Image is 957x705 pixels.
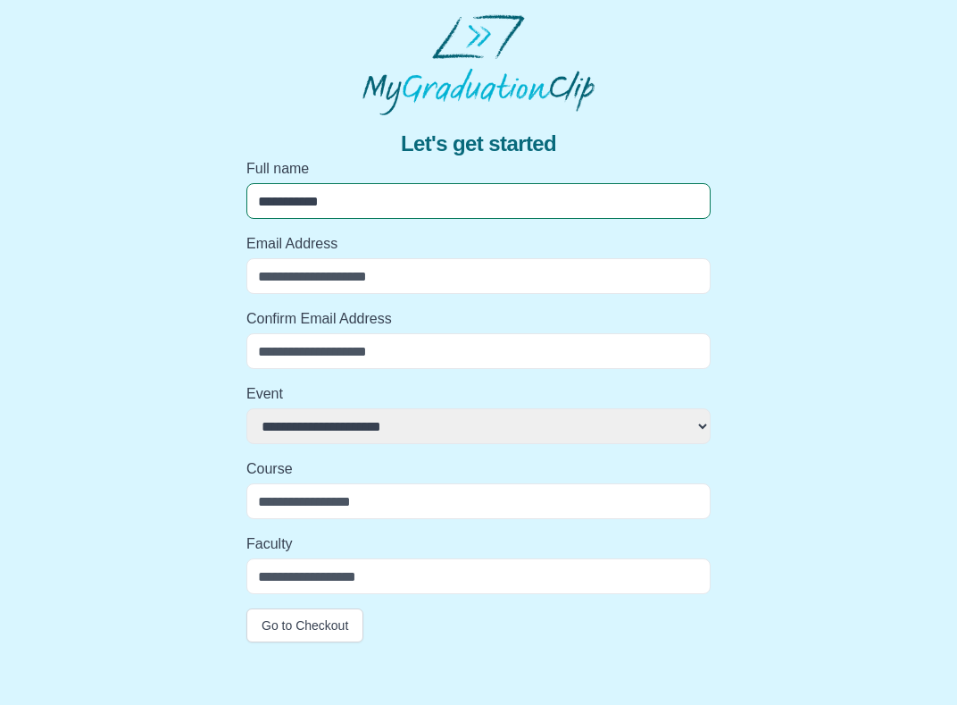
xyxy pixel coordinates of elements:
[246,308,711,330] label: Confirm Email Address
[401,130,556,158] span: Let's get started
[246,158,711,180] label: Full name
[246,233,711,255] label: Email Address
[246,458,711,480] label: Course
[246,533,711,555] label: Faculty
[246,608,363,642] button: Go to Checkout
[246,383,711,405] label: Event
[362,14,595,115] img: MyGraduationClip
